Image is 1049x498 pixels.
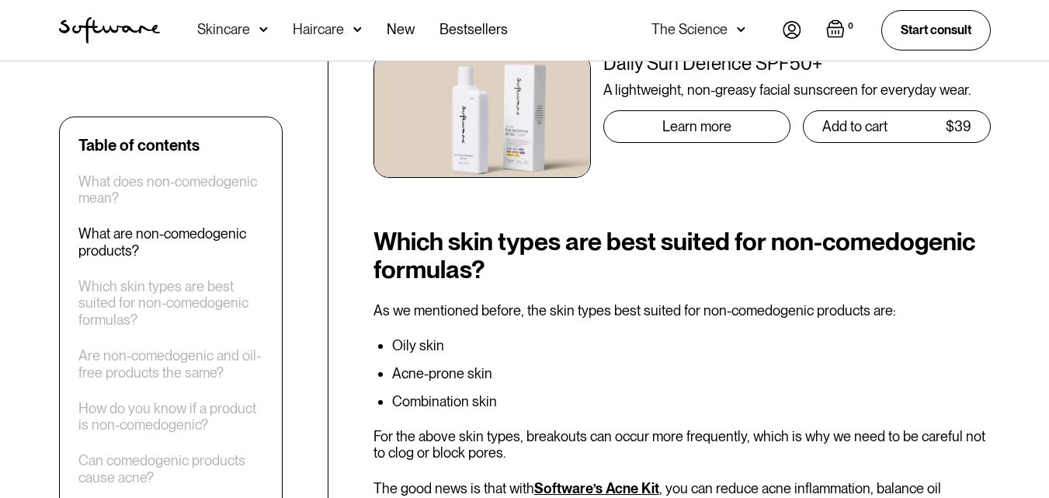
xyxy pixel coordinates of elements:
div: 0 [845,19,856,33]
a: Which skin types are best suited for non-comedogenic formulas? [78,278,263,329]
a: What are non-comedogenic products? [78,226,263,259]
li: Oily skin [392,338,991,353]
a: Can comedogenic products cause acne? [78,453,263,486]
div: Add to cart [822,119,887,134]
img: arrow down [259,22,268,37]
li: Acne-prone skin [392,366,991,381]
div: A lightweight, non-greasy facial sunscreen for everyday wear. [603,82,991,99]
a: How do you know if a product is non-comedogenic? [78,400,263,434]
div: Haircare [293,22,344,37]
div: Table of contents [78,136,200,155]
img: arrow down [737,22,745,37]
div: The Science [651,22,728,37]
a: home [59,17,160,44]
div: Daily Sun Defence SPF50+ [603,53,991,75]
div: Learn more [662,119,731,134]
a: What does non-comedogenic mean? [78,173,263,207]
a: Open empty cart [826,19,856,41]
p: For the above skin types, breakouts can occur more frequently, which is why we need to be careful... [373,428,991,461]
h2: Which skin types are best suited for non-comedogenic formulas? [373,228,991,284]
img: arrow down [353,22,362,37]
a: Daily Sun Defence SPF50+A lightweight, non-greasy facial sunscreen for everyday wear.Learn moreAd... [373,53,991,178]
div: Skincare [197,22,250,37]
a: Start consult [881,10,991,50]
img: Software Logo [59,17,160,44]
a: Software’s Acne Kit [534,480,659,496]
p: As we mentioned before, the skin types best suited for non-comedogenic products are: [373,302,991,319]
li: Combination skin [392,394,991,409]
div: $39 [946,119,971,134]
a: Are non-comedogenic and oil-free products the same? [78,347,263,381]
